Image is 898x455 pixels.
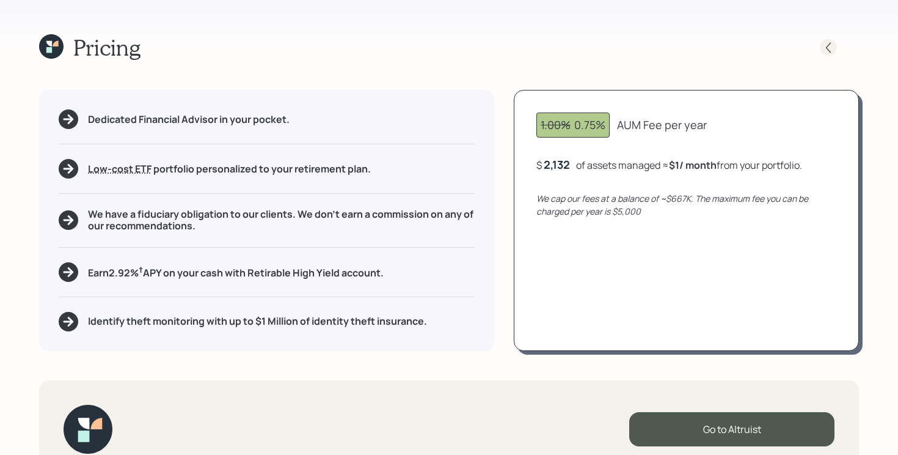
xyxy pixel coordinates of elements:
h5: portfolio personalized to your retirement plan. [88,163,371,175]
i: We cap our fees at a balance of ~$667K. The maximum fee you can be charged per year is $5,000 [536,193,808,217]
span: Low-cost ETF [88,162,151,176]
div: 2,132 [544,157,574,172]
h5: We have a fiduciary obligation to our clients. We don't earn a commission on any of our recommend... [88,209,475,232]
div: $ of assets managed ≈ from your portfolio . [536,157,802,172]
h5: Earn 2.92 % APY on your cash with Retirable High Yield account. [88,264,384,279]
div: Go to Altruist [629,412,834,446]
div: AUM Fee per year [617,117,707,133]
div: 0.75% [541,117,605,133]
h5: Dedicated Financial Advisor in your pocket. [88,114,290,125]
h5: Identify theft monitoring with up to $1 Million of identity theft insurance. [88,316,427,327]
span: 1.00% [541,117,571,132]
b: $1 / month [669,158,717,172]
h1: Pricing [73,34,141,61]
sup: † [139,264,143,275]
